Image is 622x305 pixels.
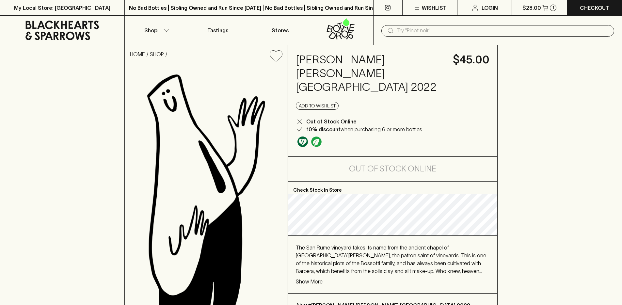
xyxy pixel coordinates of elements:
[288,182,497,194] p: Check Stock In Store
[453,53,489,67] h4: $45.00
[397,25,609,36] input: Try "Pinot noir"
[296,102,339,110] button: Add to wishlist
[150,51,164,57] a: SHOP
[522,4,541,12] p: $28.00
[207,26,228,34] p: Tastings
[14,4,110,12] p: My Local Store: [GEOGRAPHIC_DATA]
[306,125,422,133] p: when purchasing 6 or more bottles
[306,126,341,132] b: 10% discount
[311,136,322,147] img: Organic
[580,4,609,12] p: Checkout
[187,16,249,45] a: Tastings
[144,26,157,34] p: Shop
[482,4,498,12] p: Login
[125,16,187,45] button: Shop
[422,4,447,12] p: Wishlist
[249,16,311,45] a: Stores
[296,278,323,285] p: Show More
[130,51,145,57] a: HOME
[272,26,289,34] p: Stores
[552,6,554,9] p: 1
[306,118,357,125] p: Out of Stock Online
[297,136,308,147] img: Vegan
[349,164,436,174] h5: Out of Stock Online
[296,245,486,290] span: The San Rume vineyard takes its name from the ancient chapel of [GEOGRAPHIC_DATA][PERSON_NAME], t...
[310,135,323,149] a: Organic
[296,135,310,149] a: Made without the use of any animal products.
[267,48,285,64] button: Add to wishlist
[296,53,445,94] h4: [PERSON_NAME] [PERSON_NAME] [GEOGRAPHIC_DATA] 2022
